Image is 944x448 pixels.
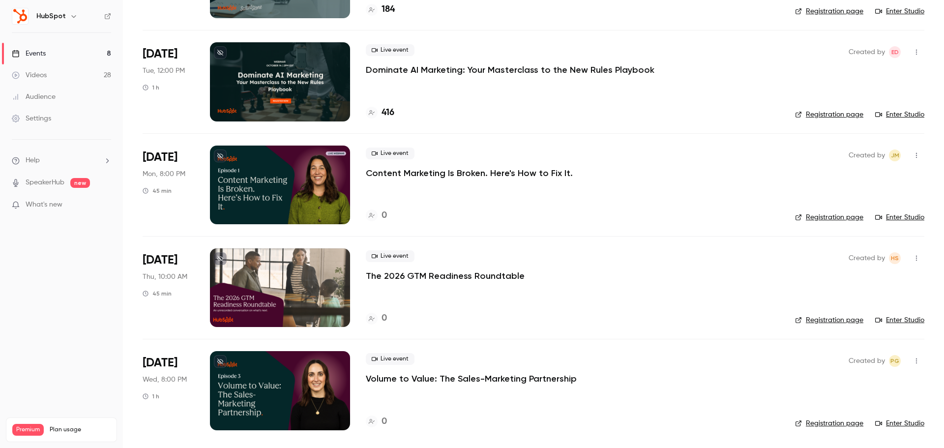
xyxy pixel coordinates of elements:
[875,418,924,428] a: Enter Studio
[366,64,654,76] a: Dominate AI Marketing: Your Masterclass to the New Rules Playbook
[875,110,924,119] a: Enter Studio
[366,415,387,428] a: 0
[382,3,395,16] h4: 184
[366,44,414,56] span: Live event
[382,312,387,325] h4: 0
[26,155,40,166] span: Help
[366,148,414,159] span: Live event
[366,209,387,222] a: 0
[50,426,111,434] span: Plan usage
[12,424,44,436] span: Premium
[875,315,924,325] a: Enter Studio
[889,252,901,264] span: Heather Smyth
[143,146,194,224] div: Oct 28 Tue, 1:00 PM (Australia/Sydney)
[143,66,185,76] span: Tue, 12:00 PM
[26,200,62,210] span: What's new
[12,8,28,24] img: HubSpot
[382,415,387,428] h4: 0
[382,106,394,119] h4: 416
[366,167,573,179] a: Content Marketing Is Broken. Here's How to Fix It.
[12,92,56,102] div: Audience
[891,46,899,58] span: ED
[143,84,159,91] div: 1 h
[889,355,901,367] span: Phyllicia Gan
[143,187,172,195] div: 45 min
[12,49,46,59] div: Events
[382,209,387,222] h4: 0
[891,252,899,264] span: HS
[36,11,66,21] h6: HubSpot
[143,46,177,62] span: [DATE]
[26,178,64,188] a: SpeakerHub
[143,42,194,121] div: Oct 14 Tue, 2:00 PM (America/New York)
[12,114,51,123] div: Settings
[795,212,863,222] a: Registration page
[849,355,885,367] span: Created by
[849,149,885,161] span: Created by
[143,290,172,298] div: 45 min
[889,149,901,161] span: Jemima Mohan
[366,3,395,16] a: 184
[849,46,885,58] span: Created by
[890,355,899,367] span: PG
[70,178,90,188] span: new
[143,351,194,430] div: Dec 4 Thu, 11:00 AM (Asia/Singapore)
[143,252,177,268] span: [DATE]
[12,70,47,80] div: Videos
[366,353,414,365] span: Live event
[143,392,159,400] div: 1 h
[366,312,387,325] a: 0
[366,373,577,385] a: Volume to Value: The Sales-Marketing Partnership
[143,355,177,371] span: [DATE]
[143,149,177,165] span: [DATE]
[891,149,899,161] span: JM
[99,201,111,209] iframe: Noticeable Trigger
[795,315,863,325] a: Registration page
[366,250,414,262] span: Live event
[849,252,885,264] span: Created by
[875,6,924,16] a: Enter Studio
[889,46,901,58] span: Elika Dizechi
[875,212,924,222] a: Enter Studio
[366,270,525,282] a: The 2026 GTM Readiness Roundtable
[143,169,185,179] span: Mon, 8:00 PM
[795,418,863,428] a: Registration page
[143,272,187,282] span: Thu, 10:00 AM
[143,248,194,327] div: Nov 6 Thu, 10:00 AM (America/Denver)
[795,6,863,16] a: Registration page
[795,110,863,119] a: Registration page
[143,375,187,385] span: Wed, 8:00 PM
[366,106,394,119] a: 416
[12,155,111,166] li: help-dropdown-opener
